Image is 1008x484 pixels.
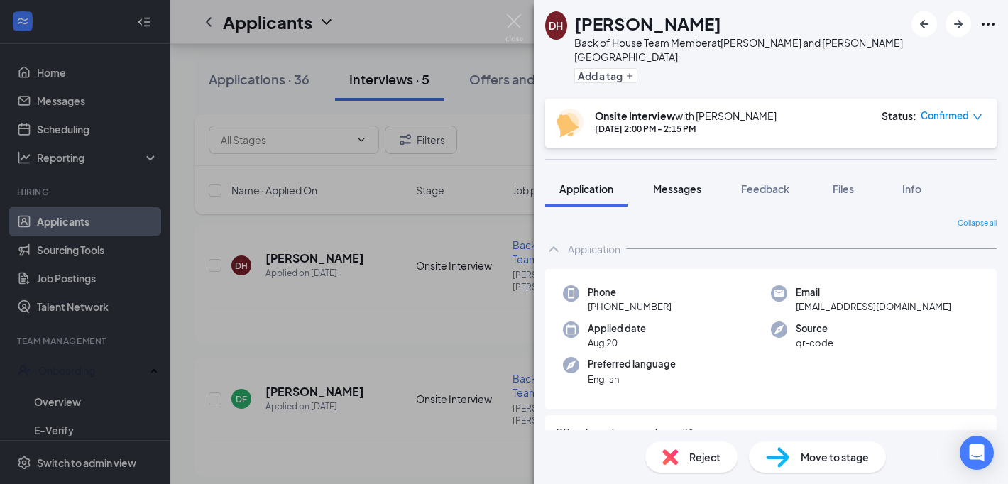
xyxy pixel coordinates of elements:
[588,321,646,336] span: Applied date
[557,427,694,440] span: If Yes, do you have a work permit?
[595,109,777,123] div: with [PERSON_NAME]
[595,109,675,122] b: Onsite Interview
[549,18,563,33] div: DH
[574,35,904,64] div: Back of House Team Member at [PERSON_NAME] and [PERSON_NAME][GEOGRAPHIC_DATA]
[588,372,676,386] span: English
[921,109,969,123] span: Confirmed
[902,182,921,195] span: Info
[588,336,646,350] span: Aug 20
[653,182,701,195] span: Messages
[796,321,833,336] span: Source
[973,112,982,122] span: down
[574,68,637,83] button: PlusAdd a tag
[882,109,916,123] div: Status :
[796,336,833,350] span: qr-code
[625,72,634,80] svg: Plus
[950,16,967,33] svg: ArrowRight
[595,123,777,135] div: [DATE] 2:00 PM - 2:15 PM
[559,182,613,195] span: Application
[741,182,789,195] span: Feedback
[833,182,854,195] span: Files
[958,218,997,229] span: Collapse all
[911,11,937,37] button: ArrowLeftNew
[689,449,721,465] span: Reject
[588,357,676,371] span: Preferred language
[796,299,951,314] span: [EMAIL_ADDRESS][DOMAIN_NAME]
[568,242,620,256] div: Application
[801,449,869,465] span: Move to stage
[545,241,562,258] svg: ChevronUp
[588,299,672,314] span: [PHONE_NUMBER]
[980,16,997,33] svg: Ellipses
[588,285,672,299] span: Phone
[916,16,933,33] svg: ArrowLeftNew
[796,285,951,299] span: Email
[960,436,994,470] div: Open Intercom Messenger
[574,11,721,35] h1: [PERSON_NAME]
[946,11,971,37] button: ArrowRight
